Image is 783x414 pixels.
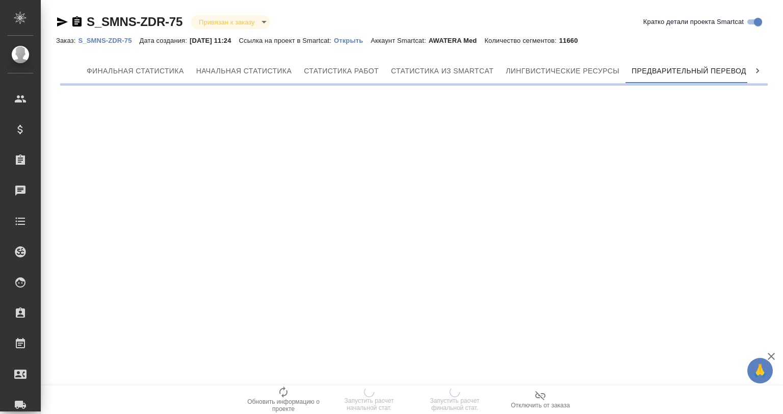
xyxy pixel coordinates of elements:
span: Предварительный перевод [632,65,746,77]
p: [DATE] 11:24 [190,37,239,44]
a: Открыть [334,36,371,44]
p: Заказ: [56,37,78,44]
p: Дата создания: [140,37,190,44]
span: Лингвистические ресурсы [506,65,619,77]
a: S_SMNS-ZDR-75 [87,15,182,29]
button: Привязан к заказу [196,18,257,27]
p: AWATERA Med [429,37,485,44]
span: Финальная статистика [87,65,184,77]
span: Статистика работ [304,65,379,77]
span: Начальная статистика [196,65,292,77]
button: Скопировать ссылку [71,16,83,28]
p: 11660 [559,37,586,44]
span: Статистика из Smartcat [391,65,493,77]
button: Скопировать ссылку для ЯМессенджера [56,16,68,28]
button: 🙏 [747,358,773,383]
span: 🙏 [751,360,769,381]
p: Количество сегментов: [484,37,559,44]
a: S_SMNS-ZDR-75 [78,36,139,44]
span: Кратко детали проекта Smartcat [643,17,744,27]
p: Открыть [334,37,371,44]
p: Ссылка на проект в Smartcat: [239,37,334,44]
div: Привязан к заказу [191,15,270,29]
p: S_SMNS-ZDR-75 [78,37,139,44]
p: Аккаунт Smartcat: [371,37,428,44]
